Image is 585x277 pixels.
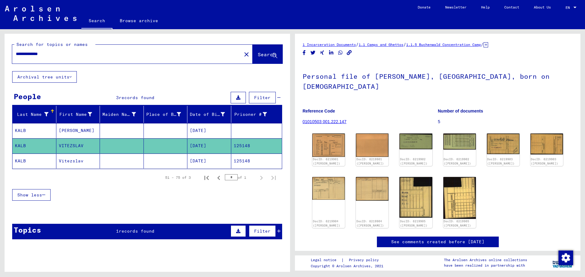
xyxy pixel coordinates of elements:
[319,49,325,57] button: Share on Xing
[12,123,56,138] mat-cell: KALB
[102,111,136,118] div: Maiden Name
[400,220,427,227] a: DocID: 6219905 ([PERSON_NAME])
[254,95,271,100] span: Filter
[12,189,51,201] button: Show less
[312,177,345,200] img: 001.jpg
[530,133,563,154] img: 002.jpg
[5,6,76,21] img: Arolsen_neg.svg
[12,106,56,123] mat-header-cell: Last Name
[328,49,335,57] button: Share on LinkedIn
[311,263,386,269] p: Copyright © Arolsen Archives, 2021
[565,5,572,10] span: EN
[187,123,231,138] mat-cell: [DATE]
[487,158,515,165] a: DocID: 6219903 ([PERSON_NAME])
[444,263,527,268] p: have been realized in partnership with
[403,42,406,47] span: /
[146,109,189,119] div: Place of Birth
[116,228,119,234] span: 1
[310,49,316,57] button: Share on Twitter
[56,123,100,138] mat-cell: [PERSON_NAME]
[311,257,341,263] a: Legal notice
[231,106,282,123] mat-header-cell: Prisoner #
[268,171,280,184] button: Last page
[100,106,144,123] mat-header-cell: Maiden Name
[356,158,384,165] a: DocID: 6219901 ([PERSON_NAME])
[303,42,356,47] a: 1 Incarceration Documents
[165,175,191,180] div: 51 – 75 of 3
[146,111,181,118] div: Place of Birth
[391,239,484,245] a: See comments created before [DATE]
[14,224,41,235] div: Topics
[56,154,100,168] mat-cell: Vitezslav
[187,154,231,168] mat-cell: [DATE]
[144,106,188,123] mat-header-cell: Place of Birth
[443,177,476,219] img: 002.jpg
[359,42,403,47] a: 1.1 Camps and Ghettos
[311,257,386,263] div: |
[17,192,42,198] span: Show less
[356,133,388,157] img: 002.jpg
[313,158,340,165] a: DocID: 6219901 ([PERSON_NAME])
[313,220,340,227] a: DocID: 6219904 ([PERSON_NAME])
[234,111,267,118] div: Prisoner #
[444,220,471,227] a: DocID: 6219905 ([PERSON_NAME])
[112,13,165,28] a: Browse archive
[231,154,282,168] mat-cell: 125148
[406,42,481,47] a: 1.1.5 Buchenwald Concentration Camp
[551,255,574,270] img: yv_logo.png
[399,177,432,218] img: 001.jpg
[254,228,271,234] span: Filter
[190,111,225,118] div: Date of Birth
[303,119,346,124] a: 01010503 001.222.147
[59,109,100,119] div: First Name
[15,109,56,119] div: Last Name
[190,109,232,119] div: Date of Birth
[119,228,154,234] span: records found
[59,111,92,118] div: First Name
[344,257,386,263] a: Privacy policy
[444,257,527,263] p: The Arolsen Archives online collections
[303,109,335,113] b: Reference Code
[258,51,276,57] span: Search
[243,51,250,58] mat-icon: close
[234,109,275,119] div: Prisoner #
[255,171,268,184] button: Next page
[253,45,282,64] button: Search
[558,251,573,265] img: Change consent
[56,138,100,153] mat-cell: VITEZSLAV
[443,133,476,149] img: 002.jpg
[356,220,384,227] a: DocID: 6219904 ([PERSON_NAME])
[119,95,154,100] span: records found
[444,158,471,165] a: DocID: 6219902 ([PERSON_NAME])
[438,119,573,125] p: 5
[400,158,427,165] a: DocID: 6219902 ([PERSON_NAME])
[81,13,112,29] a: Search
[312,133,345,157] img: 001.jpg
[356,42,359,47] span: /
[337,49,344,57] button: Share on WhatsApp
[16,42,88,47] mat-label: Search for topics or names
[558,250,573,265] div: Change consent
[14,91,41,102] div: People
[102,109,144,119] div: Maiden Name
[481,42,484,47] span: /
[187,106,231,123] mat-header-cell: Date of Birth
[12,138,56,153] mat-cell: KALB
[346,49,353,57] button: Copy link
[187,138,231,153] mat-cell: [DATE]
[225,175,255,180] div: of 1
[249,225,276,237] button: Filter
[438,109,483,113] b: Number of documents
[15,111,48,118] div: Last Name
[12,154,56,168] mat-cell: KALB
[301,49,307,57] button: Share on Facebook
[56,106,100,123] mat-header-cell: First Name
[213,171,225,184] button: Previous page
[531,158,558,165] a: DocID: 6219903 ([PERSON_NAME])
[303,62,573,99] h1: Personal file of [PERSON_NAME], [GEOGRAPHIC_DATA], born on [DEMOGRAPHIC_DATA]
[249,92,276,103] button: Filter
[240,48,253,60] button: Clear
[200,171,213,184] button: First page
[487,133,519,154] img: 001.jpg
[356,177,388,201] img: 002.jpg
